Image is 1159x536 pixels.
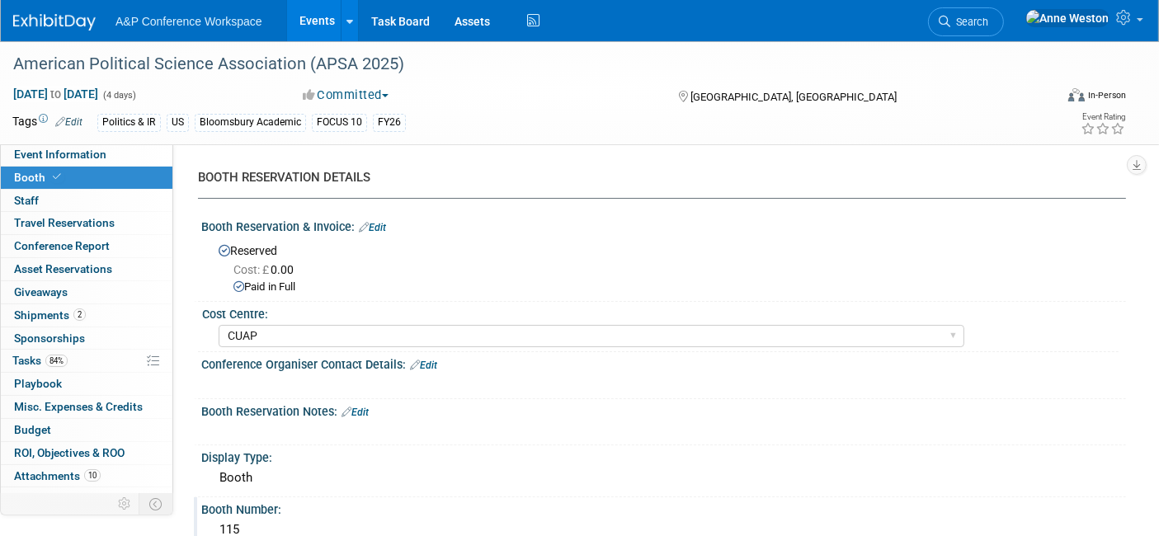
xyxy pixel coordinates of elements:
[14,377,62,390] span: Playbook
[167,114,189,131] div: US
[201,497,1126,518] div: Booth Number:
[84,469,101,482] span: 10
[73,308,86,321] span: 2
[14,423,51,436] span: Budget
[14,194,39,207] span: Staff
[201,445,1126,466] div: Display Type:
[1,212,172,234] a: Travel Reservations
[14,331,85,345] span: Sponsorships
[359,222,386,233] a: Edit
[14,171,64,184] span: Booth
[1,327,172,350] a: Sponsorships
[961,86,1126,110] div: Event Format
[233,280,1114,295] div: Paid in Full
[1,396,172,418] a: Misc. Expenses & Credits
[201,352,1126,374] div: Conference Organiser Contact Details:
[1,304,172,327] a: Shipments2
[45,355,68,367] span: 84%
[7,49,1031,79] div: American Political Science Association (APSA 2025)
[11,491,37,505] span: more
[297,87,395,104] button: Committed
[14,285,68,299] span: Giveaways
[233,263,271,276] span: Cost: £
[14,308,86,322] span: Shipments
[1,258,172,280] a: Asset Reservations
[1,235,172,257] a: Conference Report
[48,87,64,101] span: to
[1,465,172,487] a: Attachments10
[410,360,437,371] a: Edit
[55,116,82,128] a: Edit
[14,239,110,252] span: Conference Report
[14,400,143,413] span: Misc. Expenses & Credits
[1,281,172,303] a: Giveaways
[111,493,139,515] td: Personalize Event Tab Strip
[1,143,172,166] a: Event Information
[950,16,988,28] span: Search
[1,350,172,372] a: Tasks84%
[233,263,300,276] span: 0.00
[1,373,172,395] a: Playbook
[312,114,367,131] div: FOCUS 10
[115,15,262,28] span: A&P Conference Workspace
[201,214,1126,236] div: Booth Reservation & Invoice:
[1,419,172,441] a: Budget
[12,354,68,367] span: Tasks
[14,469,101,482] span: Attachments
[1068,88,1085,101] img: Format-Inperson.png
[14,262,112,275] span: Asset Reservations
[14,148,106,161] span: Event Information
[373,114,406,131] div: FY26
[928,7,1004,36] a: Search
[53,172,61,181] i: Booth reservation complete
[214,238,1114,295] div: Reserved
[690,91,897,103] span: [GEOGRAPHIC_DATA], [GEOGRAPHIC_DATA]
[1087,89,1126,101] div: In-Person
[342,407,369,418] a: Edit
[1,167,172,189] a: Booth
[1081,113,1125,121] div: Event Rating
[12,113,82,132] td: Tags
[1,487,172,510] a: more
[1,190,172,212] a: Staff
[101,90,136,101] span: (4 days)
[12,87,99,101] span: [DATE] [DATE]
[214,465,1114,491] div: Booth
[97,114,161,131] div: Politics & IR
[14,446,125,459] span: ROI, Objectives & ROO
[198,169,1114,186] div: BOOTH RESERVATION DETAILS
[195,114,306,131] div: Bloomsbury Academic
[1025,9,1110,27] img: Anne Weston
[202,302,1119,322] div: Cost Centre:
[139,493,173,515] td: Toggle Event Tabs
[13,14,96,31] img: ExhibitDay
[1,442,172,464] a: ROI, Objectives & ROO
[14,216,115,229] span: Travel Reservations
[201,399,1126,421] div: Booth Reservation Notes:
